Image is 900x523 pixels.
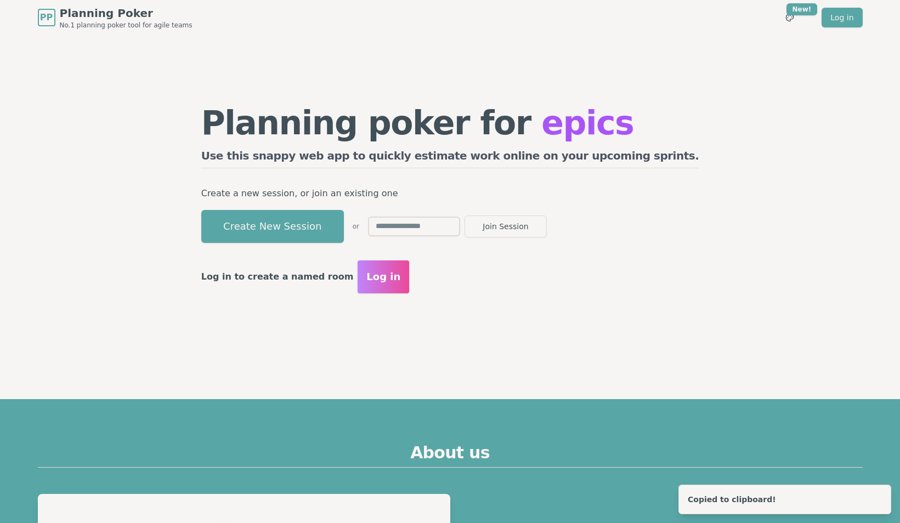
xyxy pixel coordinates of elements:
[40,11,53,24] span: PP
[60,21,193,30] span: No.1 planning poker tool for agile teams
[780,8,800,27] button: New!
[353,222,359,231] span: or
[201,148,699,168] h2: Use this snappy web app to quickly estimate work online on your upcoming sprints.
[201,210,344,243] button: Create New Session
[541,104,633,142] span: epics
[201,269,354,285] p: Log in to create a named room
[38,5,193,30] a: PPPlanning PokerNo.1 planning poker tool for agile teams
[201,106,699,139] h1: Planning poker for
[358,260,409,293] button: Log in
[688,494,776,505] div: Copied to clipboard!
[60,5,193,21] span: Planning Poker
[201,186,699,201] p: Create a new session, or join an existing one
[465,215,547,237] button: Join Session
[786,3,818,15] div: New!
[366,269,400,285] span: Log in
[822,8,862,27] a: Log in
[38,443,863,468] h2: About us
